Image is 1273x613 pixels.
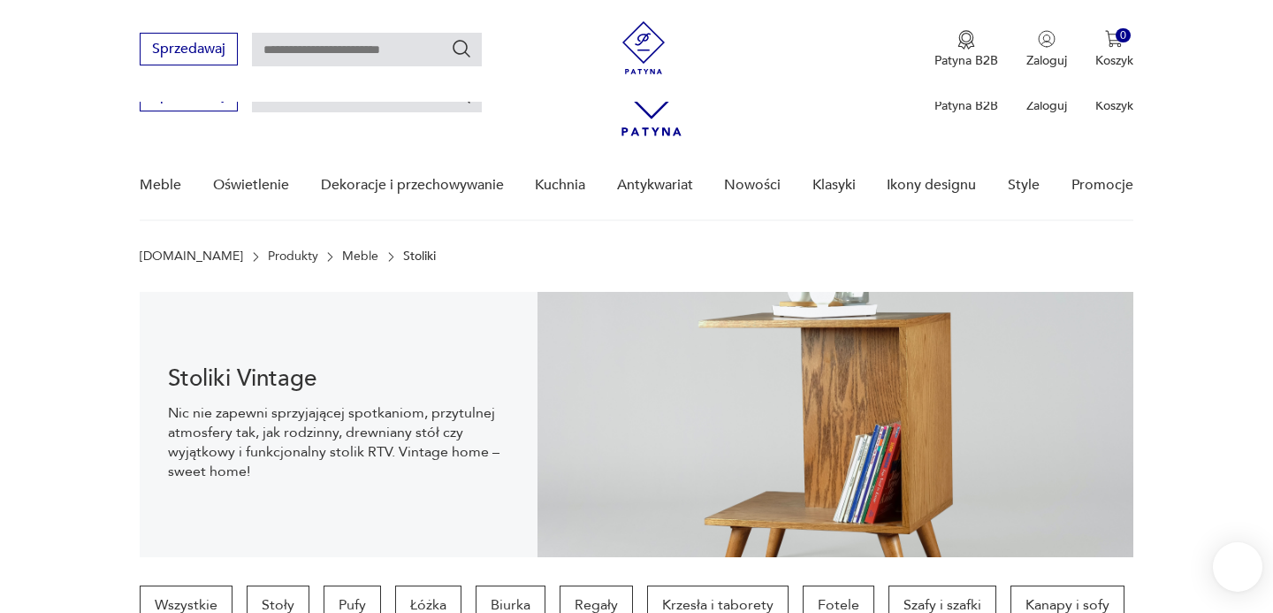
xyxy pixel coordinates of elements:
p: Patyna B2B [934,97,998,114]
a: Oświetlenie [213,151,289,219]
button: 0Koszyk [1095,30,1133,69]
a: Promocje [1071,151,1133,219]
p: Patyna B2B [934,52,998,69]
iframe: Smartsupp widget button [1213,542,1262,592]
p: Zaloguj [1026,52,1067,69]
p: Stoliki [403,249,436,264]
p: Koszyk [1095,52,1133,69]
a: Nowości [724,151,781,219]
button: Patyna B2B [934,30,998,69]
a: Dekoracje i przechowywanie [321,151,504,219]
img: Ikona koszyka [1105,30,1123,48]
p: Koszyk [1095,97,1133,114]
button: Zaloguj [1026,30,1067,69]
a: Kuchnia [535,151,585,219]
a: Antykwariat [617,151,693,219]
h1: Stoliki Vintage [168,368,508,389]
img: Patyna - sklep z meblami i dekoracjami vintage [617,21,670,74]
a: Meble [140,151,181,219]
a: Klasyki [812,151,856,219]
img: Ikona medalu [957,30,975,50]
p: Nic nie zapewni sprzyjającej spotkaniom, przytulnej atmosfery tak, jak rodzinny, drewniany stół c... [168,403,508,481]
a: Ikona medaluPatyna B2B [934,30,998,69]
a: [DOMAIN_NAME] [140,249,243,264]
a: Produkty [268,249,318,264]
img: Ikonka użytkownika [1038,30,1056,48]
button: Sprzedawaj [140,33,238,65]
img: 2a258ee3f1fcb5f90a95e384ca329760.jpg [537,292,1133,557]
div: 0 [1116,28,1131,43]
a: Sprzedawaj [140,90,238,103]
p: Zaloguj [1026,97,1067,114]
button: Szukaj [451,38,472,59]
a: Ikony designu [887,151,976,219]
a: Meble [342,249,378,264]
a: Style [1008,151,1040,219]
a: Sprzedawaj [140,44,238,57]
